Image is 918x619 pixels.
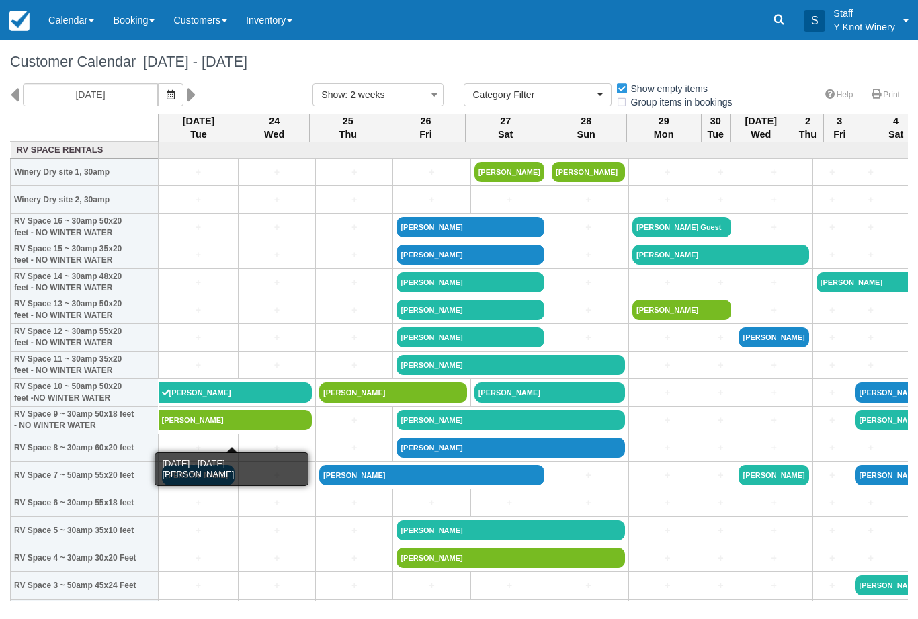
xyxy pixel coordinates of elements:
[162,358,235,372] a: +
[397,438,625,458] a: [PERSON_NAME]
[242,276,312,290] a: +
[11,544,159,572] th: RV Space 4 ~ 30amp 30x20 Feet
[319,193,389,207] a: +
[855,358,886,372] a: +
[11,352,159,379] th: RV Space 11 ~ 30amp 35x20 feet - NO WINTER WATER
[345,89,384,100] span: : 2 weeks
[159,410,312,430] a: [PERSON_NAME]
[817,358,848,372] a: +
[710,165,731,179] a: +
[817,220,848,235] a: +
[739,358,808,372] a: +
[312,83,444,106] button: Show: 2 weeks
[162,165,235,179] a: +
[855,220,886,235] a: +
[552,220,625,235] a: +
[739,524,808,538] a: +
[162,303,235,317] a: +
[397,272,544,292] a: [PERSON_NAME]
[242,496,312,510] a: +
[552,248,625,262] a: +
[817,248,848,262] a: +
[474,382,625,403] a: [PERSON_NAME]
[632,276,702,290] a: +
[632,413,702,427] a: +
[552,579,625,593] a: +
[11,241,159,269] th: RV Space 15 ~ 30amp 35x20 feet - NO WINTER WATER
[162,579,235,593] a: +
[817,193,848,207] a: +
[739,441,808,455] a: +
[162,276,235,290] a: +
[632,468,702,483] a: +
[632,300,731,320] a: [PERSON_NAME]
[11,572,159,600] th: RV Space 3 ~ 50amp 45x24 Feet
[239,114,310,142] th: 24 Wed
[739,193,808,207] a: +
[855,441,886,455] a: +
[552,162,625,182] a: [PERSON_NAME]
[739,386,808,400] a: +
[864,85,908,105] a: Print
[319,496,389,510] a: +
[739,496,808,510] a: +
[626,114,701,142] th: 29 Mon
[397,165,466,179] a: +
[855,331,886,345] a: +
[319,165,389,179] a: +
[321,89,345,100] span: Show
[616,97,743,106] span: Group items in bookings
[710,276,731,290] a: +
[397,410,625,430] a: [PERSON_NAME]
[11,296,159,324] th: RV Space 13 ~ 30amp 50x20 feet - NO WINTER WATER
[319,551,389,565] a: +
[817,524,848,538] a: +
[162,551,235,565] a: +
[464,83,612,106] button: Category Filter
[474,496,544,510] a: +
[136,53,247,70] span: [DATE] - [DATE]
[552,496,625,510] a: +
[632,551,702,565] a: +
[855,303,886,317] a: +
[710,579,731,593] a: +
[632,579,702,593] a: +
[397,245,544,265] a: [PERSON_NAME]
[162,331,235,345] a: +
[11,159,159,186] th: Winery Dry site 1, 30amp
[739,551,808,565] a: +
[546,114,626,142] th: 28 Sun
[386,114,465,142] th: 26 Fri
[319,220,389,235] a: +
[710,386,731,400] a: +
[397,520,625,540] a: [PERSON_NAME]
[9,11,30,31] img: checkfront-main-nav-mini-logo.png
[701,114,730,142] th: 30 Tue
[552,468,625,483] a: +
[472,88,594,101] span: Category Filter
[552,276,625,290] a: +
[855,248,886,262] a: +
[397,193,466,207] a: +
[730,114,792,142] th: [DATE] Wed
[817,551,848,565] a: +
[632,165,702,179] a: +
[817,413,848,427] a: +
[242,248,312,262] a: +
[739,276,808,290] a: +
[319,524,389,538] a: +
[817,579,848,593] a: +
[242,524,312,538] a: +
[710,468,731,483] a: +
[817,468,848,483] a: +
[632,193,702,207] a: +
[817,303,848,317] a: +
[552,303,625,317] a: +
[162,465,235,485] a: [PERSON_NAME]
[242,165,312,179] a: +
[855,496,886,510] a: +
[242,193,312,207] a: +
[739,303,808,317] a: +
[739,413,808,427] a: +
[397,217,544,237] a: [PERSON_NAME]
